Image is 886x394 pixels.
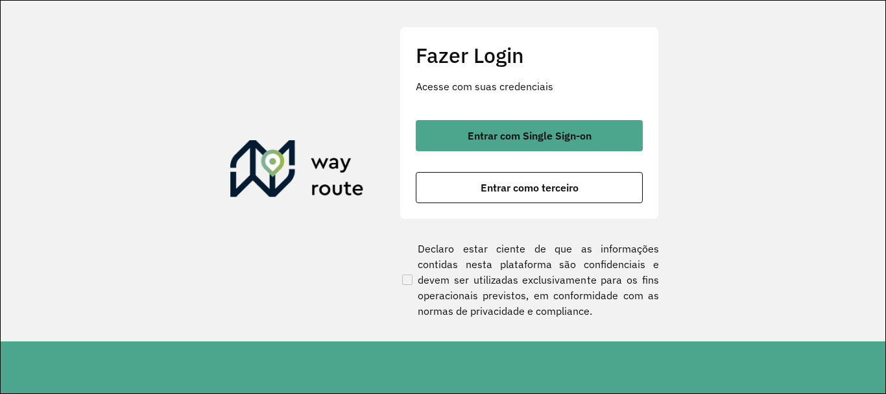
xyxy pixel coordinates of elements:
button: button [416,120,643,151]
h2: Fazer Login [416,43,643,68]
label: Declaro estar ciente de que as informações contidas nesta plataforma são confidenciais e devem se... [400,241,659,319]
img: Roteirizador AmbevTech [230,140,364,203]
button: button [416,172,643,203]
span: Entrar com Single Sign-on [468,130,592,141]
span: Entrar como terceiro [481,182,579,193]
p: Acesse com suas credenciais [416,79,643,94]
